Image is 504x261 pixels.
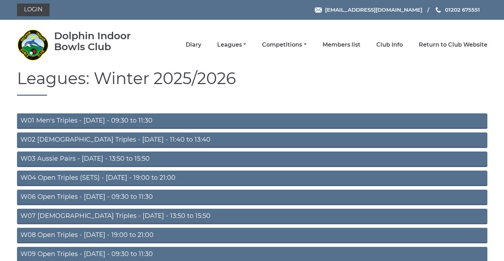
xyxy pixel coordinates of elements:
a: Phone us 01202 675551 [435,6,480,14]
span: 01202 675551 [445,6,480,13]
a: W01 Men's Triples - [DATE] - 09:30 to 11:30 [17,113,487,129]
a: Diary [186,41,201,49]
a: Members list [323,41,360,49]
a: W04 Open Triples (SETS) - [DATE] - 19:00 to 21:00 [17,171,487,186]
a: W08 Open Triples - [DATE] - 19:00 to 21:00 [17,228,487,243]
img: Phone us [436,7,441,13]
h1: Leagues: Winter 2025/2026 [17,70,487,96]
a: Login [17,4,50,16]
a: W02 [DEMOGRAPHIC_DATA] Triples - [DATE] - 11:40 to 13:40 [17,132,487,148]
a: W07 [DEMOGRAPHIC_DATA] Triples - [DATE] - 13:50 to 15:50 [17,209,487,224]
a: Leagues [217,41,246,49]
a: W06 Open Triples - [DATE] - 09:30 to 11:30 [17,190,487,205]
a: Email [EMAIL_ADDRESS][DOMAIN_NAME] [315,6,422,14]
img: Dolphin Indoor Bowls Club [17,29,49,61]
a: W03 Aussie Pairs - [DATE] - 13:50 to 15:50 [17,152,487,167]
a: Competitions [262,41,306,49]
a: Club Info [376,41,403,49]
div: Dolphin Indoor Bowls Club [54,30,151,52]
img: Email [315,7,322,13]
span: [EMAIL_ADDRESS][DOMAIN_NAME] [325,6,422,13]
a: Return to Club Website [419,41,487,49]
